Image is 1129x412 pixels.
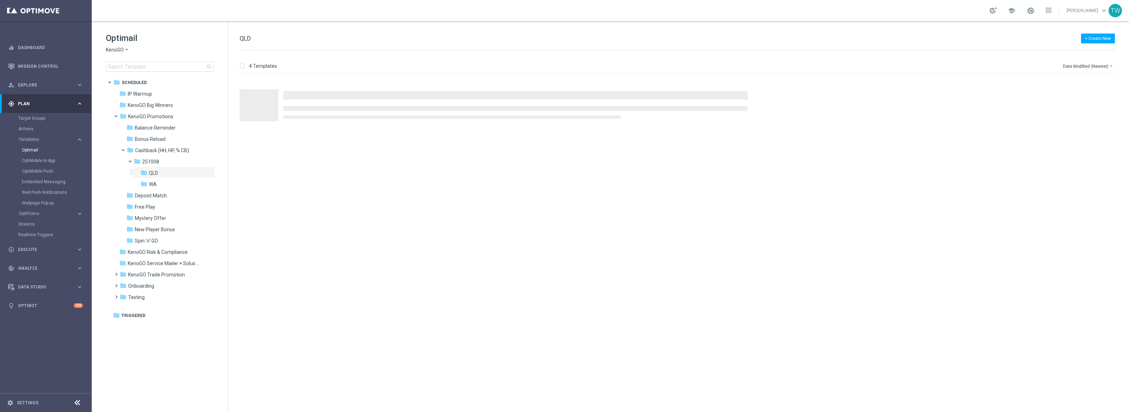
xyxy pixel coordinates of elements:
input: Search Template [106,62,214,72]
div: Webpage Pop-up [22,198,91,208]
span: Free Play [135,204,155,210]
span: KenoGO Big Winners [128,102,173,108]
i: folder [113,312,120,319]
i: folder [126,135,133,142]
button: + Create New [1081,34,1115,43]
span: KenoGO Service Mailer + Solus eDM [128,260,200,267]
div: Data Studio keyboard_arrow_right [8,284,83,290]
i: folder [140,169,147,176]
span: Balance Reminder [135,125,176,131]
div: OptiMobile In-App [22,155,91,166]
a: Optibot [18,296,74,315]
div: Embedded Messaging [22,177,91,187]
div: TW [1109,4,1122,17]
i: folder [126,226,133,233]
div: Actions [18,124,91,134]
button: track_changes Analyze keyboard_arrow_right [8,265,83,271]
span: Analyze [18,266,76,270]
i: folder [119,248,126,255]
button: Mission Control [8,64,83,69]
span: school [1008,7,1015,14]
button: equalizer Dashboard [8,45,83,50]
div: Press SPACE to select this row. [233,74,1128,123]
span: Scheduled [122,79,147,86]
a: Actions [18,126,73,132]
a: Optimail [22,147,73,153]
span: search [206,64,212,70]
a: Mission Control [18,57,83,76]
div: Mission Control [8,57,83,76]
a: Embedded Messaging [22,179,73,185]
i: arrow_drop_down [124,47,129,53]
span: Data Studio [18,285,76,289]
a: Settings [17,401,38,405]
span: New Player Bonus [135,226,175,233]
span: KenoGO Promotions [128,113,173,120]
a: Streams [18,221,73,227]
div: Dashboard [8,38,83,57]
button: OptiPromo keyboard_arrow_right [18,211,83,216]
i: keyboard_arrow_right [76,246,83,253]
i: folder [119,101,126,108]
button: gps_fixed Plan keyboard_arrow_right [8,101,83,107]
span: QLD [149,170,158,176]
i: track_changes [8,265,14,271]
button: KenoGO arrow_drop_down [106,47,129,53]
h1: Optimail [106,32,214,44]
span: IP Warmup [128,91,152,97]
i: folder [134,158,141,165]
span: KenoGO Risk & Compliance [128,249,188,255]
a: Web Push Notifications [22,190,73,195]
a: Webpage Pop-up [22,200,73,206]
i: gps_fixed [8,101,14,107]
div: Streams [18,219,91,229]
div: play_circle_outline Execute keyboard_arrow_right [8,247,83,252]
div: Templates [18,134,91,208]
span: Cashback (HH, HP, % CB) [135,147,189,154]
i: keyboard_arrow_right [76,100,83,107]
button: Templates keyboard_arrow_right [18,137,83,142]
button: lightbulb Optibot +10 [8,303,83,309]
span: 251008 [142,159,159,165]
i: keyboard_arrow_right [76,283,83,290]
div: Analyze [8,265,76,271]
span: Spin 'n' GO [135,238,158,244]
i: arrow_drop_down [1109,63,1114,69]
div: Optimail [22,145,91,155]
i: play_circle_outline [8,246,14,253]
div: OptiMobile Push [22,166,91,177]
span: KenoGO Trade Promotion [128,271,185,278]
div: Target Groups [18,113,91,124]
a: Target Groups [18,115,73,121]
p: 4 Templates [249,63,277,69]
span: Deposit Match [135,192,167,199]
div: Web Push Notifications [22,187,91,198]
i: folder [126,237,133,244]
button: person_search Explore keyboard_arrow_right [8,82,83,88]
div: Plan [8,101,76,107]
button: Date Modified (Newest)arrow_drop_down [1062,62,1115,70]
i: folder [120,293,127,300]
i: folder [120,282,127,289]
span: Bonus Reload [135,136,165,142]
span: Templates [19,137,69,142]
div: Templates [19,137,76,142]
span: Explore [18,83,76,87]
i: folder [126,124,133,131]
span: Triggered [121,312,145,319]
span: keyboard_arrow_down [1100,7,1108,14]
i: folder [126,203,133,210]
i: person_search [8,82,14,88]
i: keyboard_arrow_right [76,136,83,143]
span: WA [149,181,157,187]
i: keyboard_arrow_right [76,82,83,88]
i: folder [140,180,147,187]
i: keyboard_arrow_right [76,265,83,271]
i: lightbulb [8,303,14,309]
